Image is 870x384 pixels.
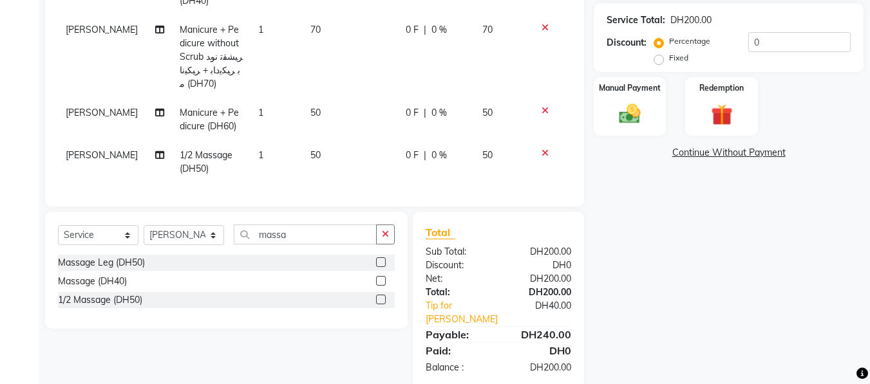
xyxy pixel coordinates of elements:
a: Tip for [PERSON_NAME] [416,299,512,326]
span: 0 F [406,149,419,162]
span: 50 [310,149,321,161]
div: Massage (DH40) [58,275,127,288]
img: _cash.svg [612,102,647,126]
span: 50 [310,107,321,118]
span: 0 % [431,106,447,120]
div: Paid: [416,343,498,358]
div: DH200.00 [498,272,581,286]
span: 50 [482,149,493,161]
span: 1 [258,24,263,35]
span: Manicure + Pedicure (DH60) [180,107,239,132]
span: Manicure + Pedicure without Scrub ﺮﻴﺸﻘﺗ نوﺪﺑ ﺮﻴﻜﻳدﺎﺑ + ﺮﻴﻜﻴﻧﺎﻣ (DH70) [180,24,243,89]
label: Manual Payment [599,82,661,94]
div: DH240.00 [498,327,581,342]
div: Discount: [607,36,647,50]
span: 1 [258,107,263,118]
div: Sub Total: [416,245,498,259]
input: Search or Scan [234,224,377,244]
div: DH0 [498,259,581,272]
div: DH40.00 [513,299,582,326]
label: Fixed [669,52,688,64]
span: | [424,23,426,37]
span: [PERSON_NAME] [66,24,138,35]
span: 50 [482,107,493,118]
span: 0 % [431,149,447,162]
span: | [424,149,426,162]
a: Continue Without Payment [596,146,861,160]
div: Balance : [416,361,498,374]
div: Discount: [416,259,498,272]
span: 0 % [431,23,447,37]
span: [PERSON_NAME] [66,107,138,118]
span: 70 [310,24,321,35]
div: Net: [416,272,498,286]
div: DH200.00 [670,14,712,27]
img: _gift.svg [705,102,739,128]
span: 0 F [406,106,419,120]
div: 1/2 Massage (DH50) [58,293,142,307]
div: DH0 [498,343,581,358]
span: | [424,106,426,120]
div: Payable: [416,327,498,342]
span: Total [426,226,455,239]
span: 1 [258,149,263,161]
div: Total: [416,286,498,299]
div: DH200.00 [498,286,581,299]
span: 70 [482,24,493,35]
div: Service Total: [607,14,665,27]
div: DH200.00 [498,245,581,259]
label: Percentage [669,35,710,47]
div: Massage Leg (DH50) [58,256,145,270]
span: 0 F [406,23,419,37]
span: 1/2 Massage (DH50) [180,149,232,174]
label: Redemption [699,82,744,94]
div: DH200.00 [498,361,581,374]
span: [PERSON_NAME] [66,149,138,161]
